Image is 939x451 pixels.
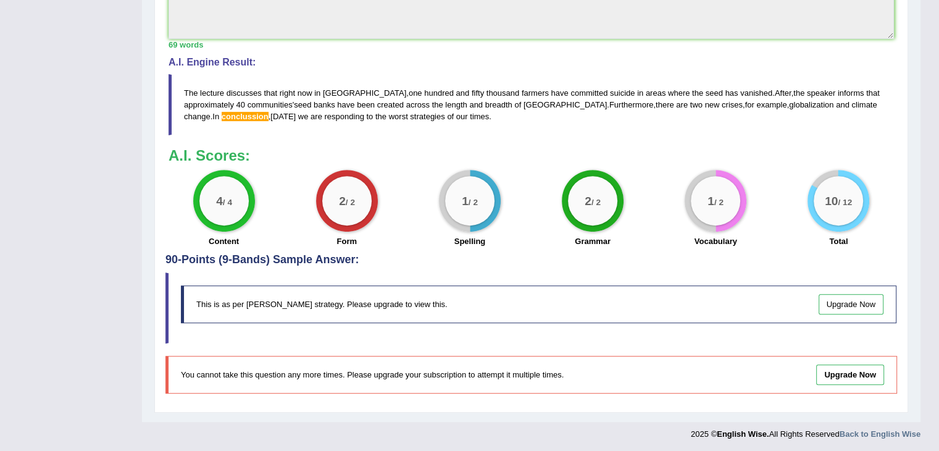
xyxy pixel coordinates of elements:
[184,88,198,98] span: The
[222,198,232,207] small: / 4
[722,100,743,109] span: crises
[816,365,884,385] a: Upgrade Now
[836,100,849,109] span: and
[707,194,714,208] big: 1
[714,198,724,207] small: / 2
[456,112,468,121] span: our
[169,39,894,51] div: 69 words
[432,100,443,109] span: the
[294,100,311,109] span: seed
[646,88,666,98] span: areas
[851,100,877,109] span: climate
[825,194,838,208] big: 10
[324,112,364,121] span: responding
[775,88,791,98] span: After
[424,88,454,98] span: hundred
[236,100,245,109] span: 40
[585,194,591,208] big: 2
[311,112,322,121] span: are
[789,100,833,109] span: globalization
[570,88,607,98] span: committed
[264,88,277,98] span: that
[169,74,894,135] blockquote: , . , ' . , , , . , .
[409,88,422,98] span: one
[456,88,469,98] span: and
[216,194,223,208] big: 4
[609,100,654,109] span: Furthermore
[807,88,835,98] span: speaker
[838,198,853,207] small: / 12
[169,147,250,164] b: A.I. Scores:
[462,194,469,208] big: 1
[377,100,404,109] span: created
[410,112,444,121] span: strategies
[298,88,312,98] span: now
[717,429,769,439] strong: English Wise.
[486,88,520,98] span: thousand
[181,285,896,323] div: This is as per [PERSON_NAME] strategy. Please upgrade to view this.
[740,88,772,98] span: vanished
[181,369,708,381] p: You cannot take this question any more times. Please upgrade your subscription to attempt it mult...
[337,100,354,109] span: have
[575,235,611,247] label: Grammar
[829,235,848,247] label: Total
[470,112,489,121] span: times
[514,100,521,109] span: of
[692,88,703,98] span: the
[522,88,549,98] span: farmers
[668,88,690,98] span: where
[469,100,483,109] span: and
[840,429,920,439] a: Back to English Wise
[280,88,295,98] span: right
[706,88,723,98] span: seed
[200,88,224,98] span: lecture
[227,88,262,98] span: discusses
[357,100,375,109] span: been
[485,100,512,109] span: breadth
[676,100,688,109] span: are
[222,112,269,121] span: Possible spelling mistake found. (did you mean: conclusion)
[323,88,406,98] span: [GEOGRAPHIC_DATA]
[212,112,219,121] span: In
[551,88,568,98] span: have
[695,235,737,247] label: Vocabulary
[184,112,211,121] span: change
[447,112,454,121] span: of
[375,112,386,121] span: the
[472,88,484,98] span: fifty
[637,88,643,98] span: in
[656,100,674,109] span: there
[725,88,738,98] span: has
[406,100,430,109] span: across
[591,198,601,207] small: / 2
[793,88,804,98] span: the
[314,100,335,109] span: banks
[339,194,346,208] big: 2
[314,88,320,98] span: in
[690,100,703,109] span: two
[756,100,787,109] span: example
[209,235,239,247] label: Content
[445,100,467,109] span: length
[819,294,884,314] a: Upgrade Now
[389,112,408,121] span: worst
[248,100,293,109] span: communities
[704,100,719,109] span: new
[298,112,309,121] span: we
[169,57,894,68] h4: A.I. Engine Result:
[270,112,296,121] span: [DATE]
[366,112,373,121] span: to
[454,235,486,247] label: Spelling
[745,100,754,109] span: for
[610,88,635,98] span: suicide
[866,88,880,98] span: that
[469,198,478,207] small: / 2
[691,422,920,440] div: 2025 © All Rights Reserved
[346,198,355,207] small: / 2
[524,100,607,109] span: [GEOGRAPHIC_DATA]
[184,100,234,109] span: approximately
[336,235,357,247] label: Form
[838,88,864,98] span: informs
